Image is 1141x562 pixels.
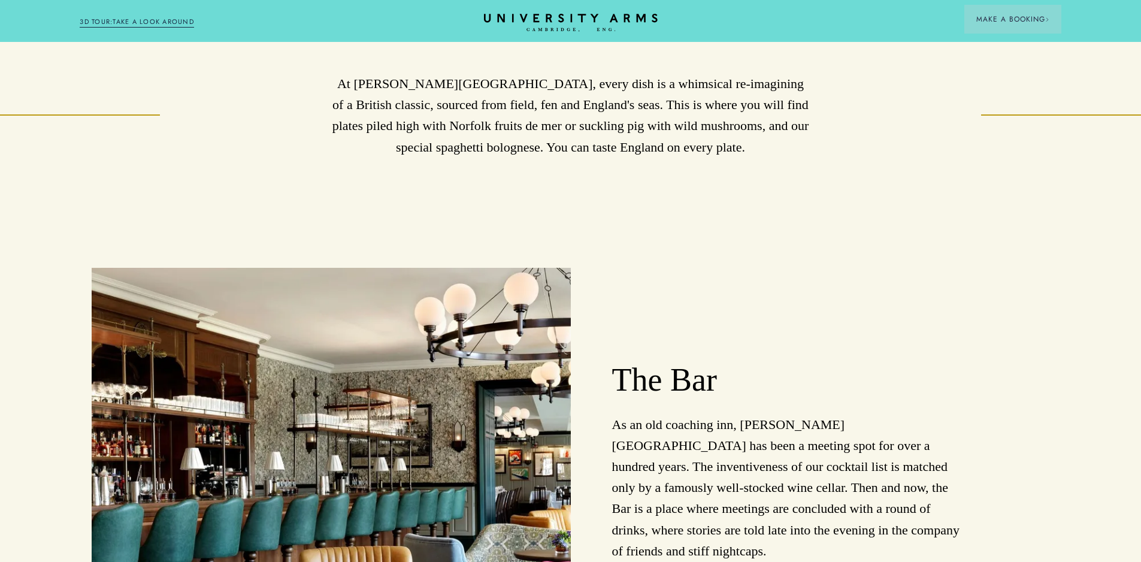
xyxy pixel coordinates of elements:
[976,14,1049,25] span: Make a Booking
[964,5,1061,34] button: Make a BookingArrow icon
[612,414,970,561] p: As an old coaching inn, [PERSON_NAME][GEOGRAPHIC_DATA] has been a meeting spot for over a hundred...
[1045,17,1049,22] img: Arrow icon
[80,17,194,28] a: 3D TOUR:TAKE A LOOK AROUND
[612,361,970,400] h2: The Bar
[484,14,658,32] a: Home
[331,73,810,158] p: At [PERSON_NAME][GEOGRAPHIC_DATA], every dish is a whimsical re-imagining of a British classic, s...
